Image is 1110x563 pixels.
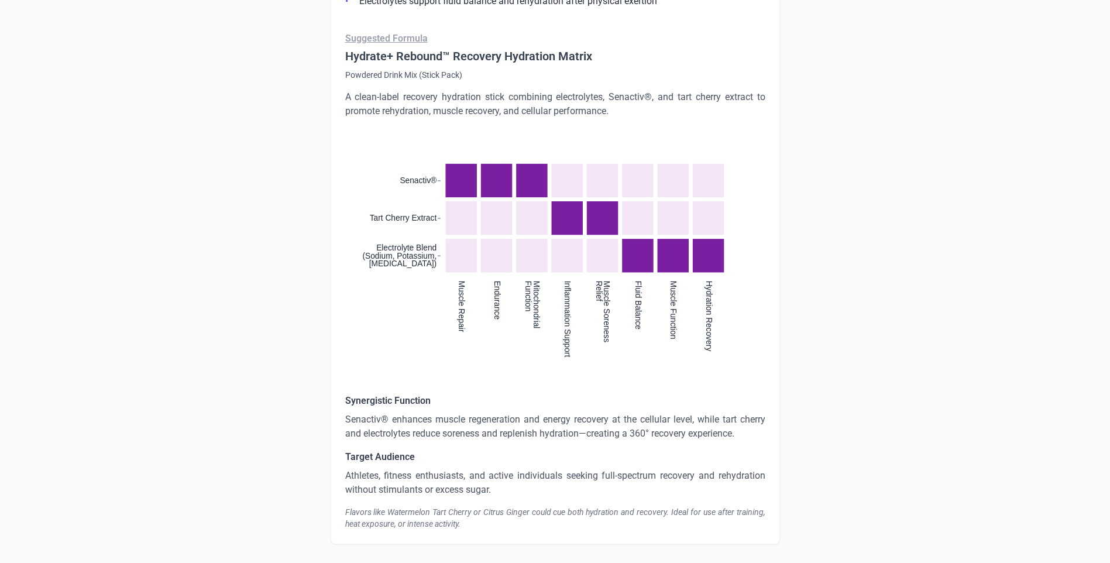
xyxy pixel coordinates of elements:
g: y-axis tick [438,181,441,256]
p: Senactiv® enhances muscle regeneration and energy recovery at the cellular level, while tart cher... [345,413,765,441]
text: Senactiv® [400,176,437,185]
tspan: Relief [594,280,603,301]
h4: Hydrate+ Rebound™ Recovery Hydration Matrix [345,48,765,64]
p: Powdered Drink Mix (Stick Pack) [345,69,765,81]
tspan: Muscle Soreness [602,280,611,342]
p: A clean-label recovery hydration stick combining electrolytes, Senactiv®, and tart cherry extract... [345,90,765,118]
h5: Synergistic Function [345,394,765,408]
text: Inflammation Support [563,280,572,357]
p: Suggested Formula [345,32,765,46]
p: Athletes, fitness enthusiasts, and active individuals seeking full-spectrum recovery and rehydrat... [345,469,765,497]
text: Endurance [492,280,501,320]
tspan: Function [524,280,532,311]
text: Hydration Recovery [704,280,713,351]
tspan: Electrolyte Blend [376,243,437,252]
tspan: (Sodium, Potassium, [362,251,437,260]
h5: Target Audience [345,450,765,464]
div: Flavors like Watermelon Tart Cherry or Citrus Ginger could cue both hydration and recovery. Ideal... [345,506,765,530]
tspan: Mitochondrial [531,280,540,328]
text: Tart Cherry Extract [369,214,437,222]
text: Muscle Repair [457,280,466,332]
g: x-axis tick label [457,280,713,357]
text: Fluid Balance [633,280,642,329]
text: Muscle Function [669,280,678,339]
g: y-axis tick label [362,176,437,268]
tspan: [MEDICAL_DATA]) [369,259,437,268]
g: cell [445,164,724,273]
